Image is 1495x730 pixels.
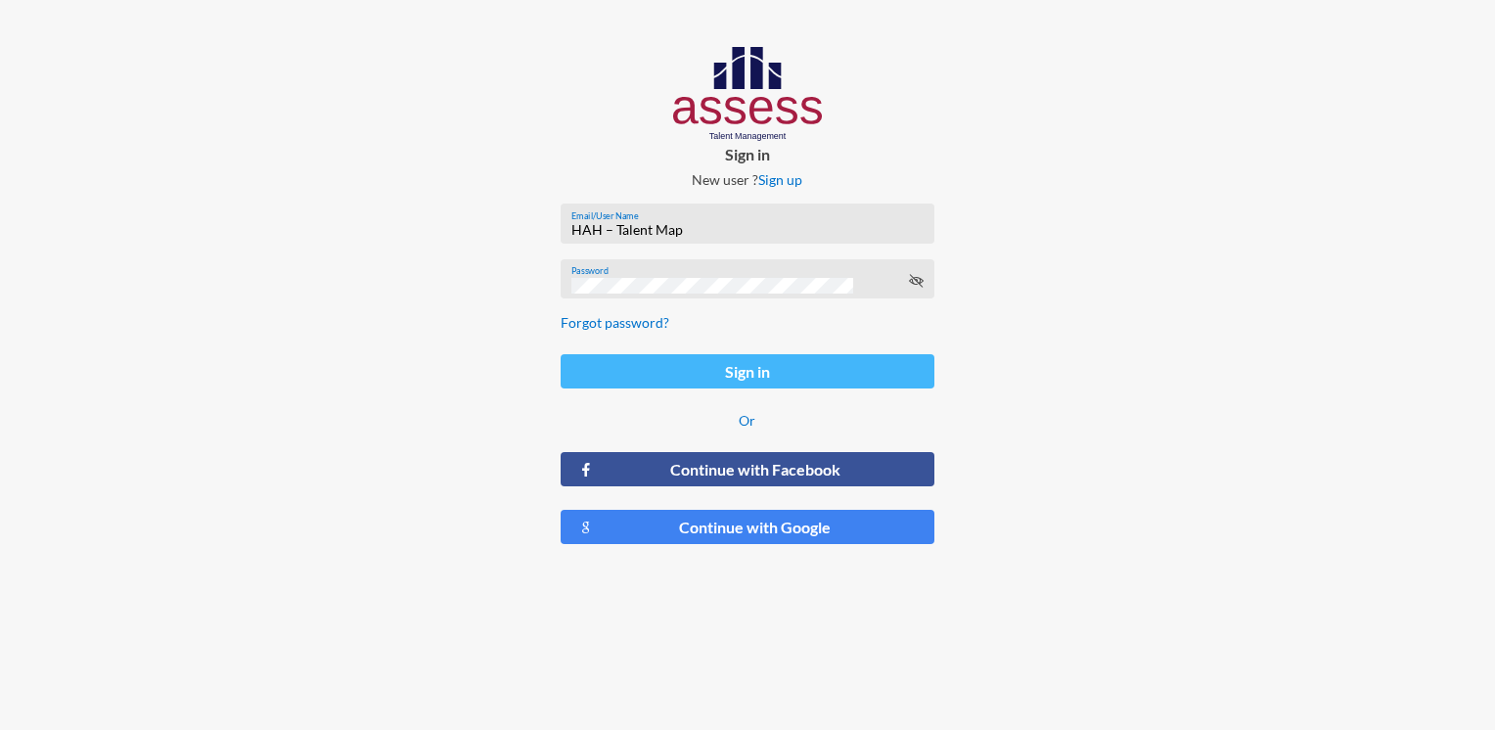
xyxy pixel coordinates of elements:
[561,412,933,429] p: Or
[758,171,802,188] a: Sign up
[561,452,933,486] button: Continue with Facebook
[545,145,949,163] p: Sign in
[561,510,933,544] button: Continue with Google
[561,354,933,388] button: Sign in
[545,171,949,188] p: New user ?
[561,314,669,331] a: Forgot password?
[673,47,823,141] img: AssessLogoo.svg
[571,222,924,238] input: Email/User Name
